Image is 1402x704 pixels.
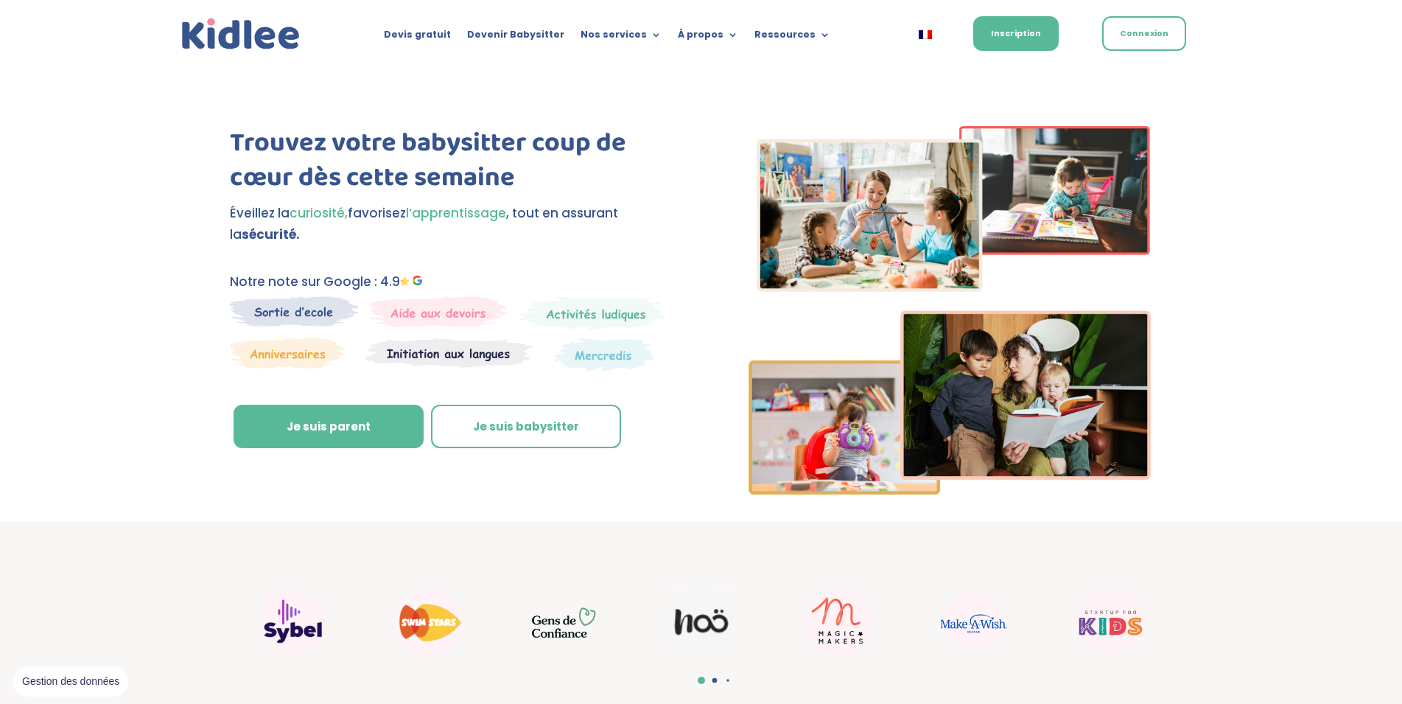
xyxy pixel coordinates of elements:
strong: sécurité. [242,226,300,243]
a: Kidlee Logo [178,15,304,54]
p: Éveillez la favorisez , tout en assurant la [230,203,676,245]
span: curiosité, [290,204,348,222]
img: logo_kidlee_bleu [178,15,304,54]
div: 9 / 22 [366,582,491,663]
a: Connexion [1102,16,1186,51]
img: startup for kids [1077,589,1143,655]
span: Go to slide 1 [698,677,705,684]
a: Je suis parent [234,405,424,449]
img: Magic makers [805,589,871,655]
img: Sortie decole [230,296,359,327]
img: Mercredi [519,296,665,330]
img: GDC [532,607,598,638]
div: 12 / 22 [775,582,900,663]
span: Gestion des données [22,675,119,689]
img: Français [919,30,932,39]
a: Je suis babysitter [431,405,621,449]
span: Go to slide 2 [712,678,717,683]
img: Noo [668,590,735,655]
span: l’apprentissage [406,204,506,222]
img: Anniversaire [230,338,345,369]
a: Nos services [581,29,662,46]
a: Ressources [754,29,830,46]
div: 8 / 22 [230,582,355,663]
img: Swim stars [396,589,462,655]
a: Devis gratuit [384,29,451,46]
a: À propos [678,29,738,46]
p: Notre note sur Google : 4.9 [230,271,676,293]
a: Inscription [973,16,1059,51]
a: Devenir Babysitter [467,29,564,46]
img: weekends [369,296,508,327]
img: Sybel [259,589,326,655]
div: 14 / 22 [1048,582,1173,663]
div: 13 / 22 [911,585,1037,659]
img: Make a wish [941,593,1007,652]
div: 11 / 22 [639,582,764,663]
div: 10 / 22 [502,589,628,655]
img: Atelier thematique [365,338,533,369]
img: Imgs-2 [749,126,1151,495]
span: Go to slide 3 [726,679,729,681]
h1: Trouvez votre babysitter coup de cœur dès cette semaine [230,126,676,203]
button: Gestion des données [13,666,128,697]
img: Thematique [554,338,653,372]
